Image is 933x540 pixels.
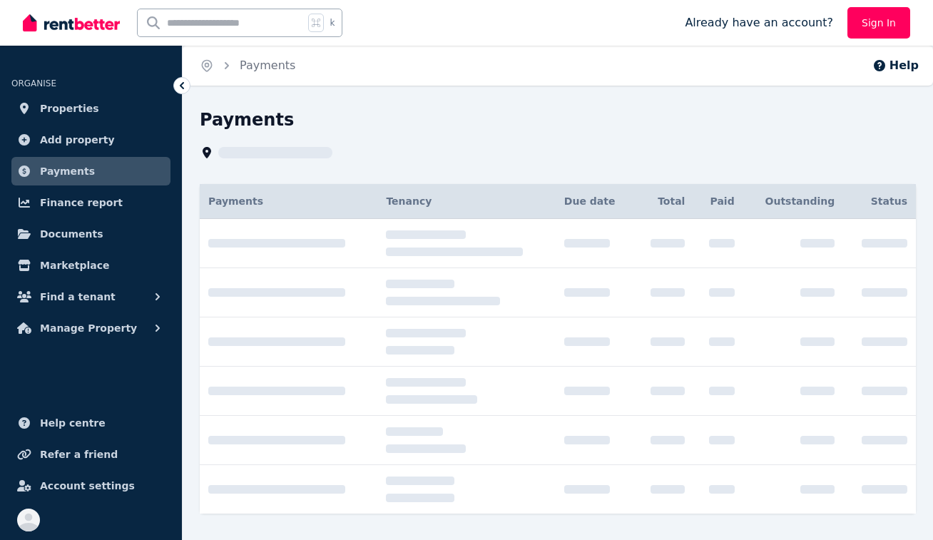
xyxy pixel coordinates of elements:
[40,100,99,117] span: Properties
[40,194,123,211] span: Finance report
[377,184,555,219] th: Tenancy
[11,78,56,88] span: ORGANISE
[40,257,109,274] span: Marketplace
[40,131,115,148] span: Add property
[40,414,106,432] span: Help centre
[843,184,916,219] th: Status
[23,12,120,34] img: RentBetter
[11,157,170,185] a: Payments
[240,58,295,72] a: Payments
[847,7,910,39] a: Sign In
[11,251,170,280] a: Marketplace
[11,94,170,123] a: Properties
[11,472,170,500] a: Account settings
[11,188,170,217] a: Finance report
[208,195,263,207] span: Payments
[11,126,170,154] a: Add property
[330,17,335,29] span: k
[11,409,170,437] a: Help centre
[40,163,95,180] span: Payments
[634,184,693,219] th: Total
[40,446,118,463] span: Refer a friend
[556,184,634,219] th: Due date
[40,477,135,494] span: Account settings
[11,282,170,311] button: Find a tenant
[40,225,103,243] span: Documents
[40,288,116,305] span: Find a tenant
[200,108,294,131] h1: Payments
[743,184,844,219] th: Outstanding
[872,57,919,74] button: Help
[11,440,170,469] a: Refer a friend
[183,46,312,86] nav: Breadcrumb
[693,184,743,219] th: Paid
[685,14,833,31] span: Already have an account?
[11,220,170,248] a: Documents
[40,320,137,337] span: Manage Property
[11,314,170,342] button: Manage Property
